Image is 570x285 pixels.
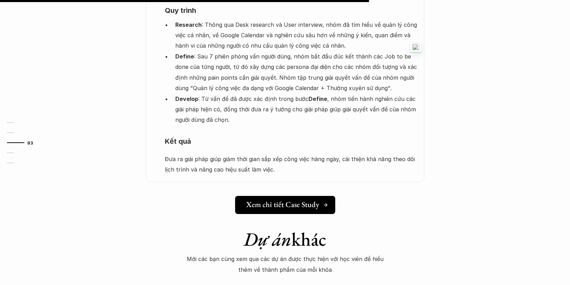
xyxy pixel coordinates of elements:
[165,1,417,19] h4: Quy trình
[175,95,198,102] strong: Develop
[165,154,417,175] p: Đưa ra giải pháp giúp giảm thời gian sắp xếp công việc hàng ngày, cải thiện khả năng theo dõi lịc...
[7,138,40,147] a: 03
[175,94,417,125] p: : Từ vấn đề đã được xác định trong bước , nhóm tiến hành nghiên cứu các giải pháp hiện có, đồng t...
[244,227,291,251] em: Dự án
[175,19,417,51] p: : Thông qua Desk research và User interview, nhóm đã tìm hiểu về quản lý công việc cá nhân, về Go...
[246,200,319,209] h5: Xem chi tiết Case Study
[163,228,407,251] h1: khác
[165,132,417,150] h4: Kết quả
[181,254,390,275] p: Mời các bạn cùng xem qua các dự án được thực hiện với học viên để hiểu thêm về thành phẩm của mỗi...
[308,95,327,102] strong: Define
[175,21,202,28] strong: Research
[27,140,33,145] strong: 03
[235,196,335,214] a: Xem chi tiết Case Study
[175,53,194,60] strong: Define
[175,51,417,94] p: : Sau 7 phiên phỏng vấn người dùng, nhóm bắt đầu đúc kết thành các Job to be done của từng người,...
